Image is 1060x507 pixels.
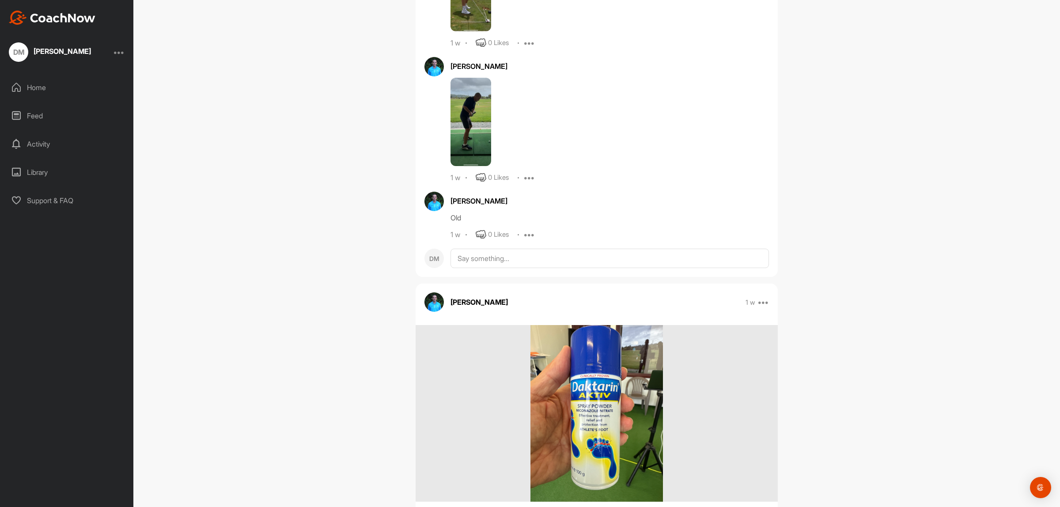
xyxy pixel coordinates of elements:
div: DM [424,249,444,268]
img: avatar [424,292,444,312]
div: Support & FAQ [5,189,129,212]
div: 0 Likes [488,230,509,240]
img: media [530,325,663,502]
div: Open Intercom Messenger [1030,477,1051,498]
div: 0 Likes [488,38,509,48]
div: [PERSON_NAME] [34,48,91,55]
div: Feed [5,105,129,127]
div: Old [450,212,769,223]
img: media [450,78,491,166]
div: [PERSON_NAME] [450,61,769,72]
div: 1 w [450,39,460,48]
div: 0 Likes [488,173,509,183]
div: 1 w [450,231,460,239]
div: DM [9,42,28,62]
p: 1 w [746,298,755,307]
div: 1 w [450,174,460,182]
div: [PERSON_NAME] [450,196,769,206]
p: [PERSON_NAME] [450,297,508,307]
img: avatar [424,192,444,211]
img: CoachNow [9,11,95,25]
div: Activity [5,133,129,155]
img: avatar [424,57,444,76]
div: Home [5,76,129,98]
div: Library [5,161,129,183]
